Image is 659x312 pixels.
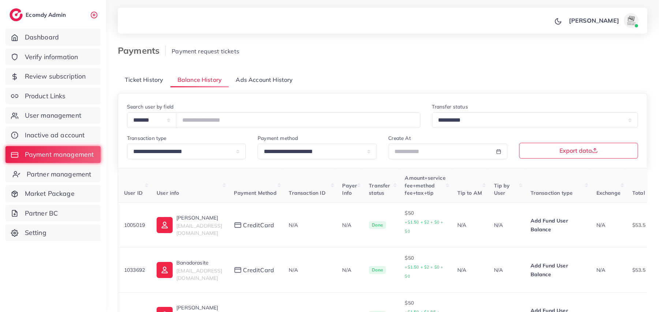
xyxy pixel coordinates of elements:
[531,190,573,196] span: Transaction type
[243,221,274,229] span: creditCard
[234,190,277,196] span: Payment Method
[624,13,639,28] img: avatar
[234,222,241,228] img: payment
[596,190,621,196] span: Exchange
[176,222,222,236] span: [EMAIL_ADDRESS][DOMAIN_NAME]
[405,220,443,234] small: +$1.50 + $2 + $0 + $0
[127,103,173,110] label: Search user by field
[5,68,101,85] a: Review subscription
[157,217,173,233] img: ic-user-info.36bf1079.svg
[5,146,101,163] a: Payment management
[157,262,173,278] img: ic-user-info.36bf1079.svg
[5,29,101,46] a: Dashboard
[10,8,68,21] a: logoEcomdy Admin
[494,221,519,229] p: N/A
[531,261,585,279] p: Add Fund User Balance
[432,103,468,110] label: Transfer status
[118,45,166,56] h3: Payments
[565,13,641,28] a: [PERSON_NAME]avatar
[457,190,482,196] span: Tip to AM
[5,49,101,65] a: Verify information
[5,224,101,241] a: Setting
[5,205,101,222] a: Partner BC
[457,266,482,274] p: N/A
[176,303,222,312] p: [PERSON_NAME]
[405,265,443,279] small: +$1.50 + $2 + $0 + $0
[342,221,357,229] p: N/A
[25,228,46,237] span: Setting
[5,88,101,104] a: Product Links
[172,47,239,55] span: Payment request tickets
[389,134,411,142] label: Create At
[519,143,638,159] button: Export data
[5,166,101,183] a: Partner management
[457,221,482,229] p: N/A
[124,221,145,229] p: 1005019
[124,266,145,274] p: 1033692
[405,175,446,196] span: Amount+service fee+method fee+tax+tip
[494,182,510,196] span: Tip by User
[405,209,446,236] p: $50
[25,209,58,218] span: Partner BC
[243,266,274,274] span: creditCard
[177,76,222,84] span: Balance History
[5,185,101,202] a: Market Package
[569,16,619,25] p: [PERSON_NAME]
[258,134,298,142] label: Payment method
[26,11,68,18] h2: Ecomdy Admin
[632,190,645,196] span: Total
[125,76,163,84] span: Ticket History
[5,127,101,144] a: Inactive ad account
[559,148,598,153] span: Export data
[157,190,179,196] span: User info
[289,267,298,273] span: N/A
[124,190,143,196] span: User ID
[369,266,386,274] span: Done
[25,72,86,81] span: Review subscription
[25,33,59,42] span: Dashboard
[25,130,85,140] span: Inactive ad account
[234,267,241,273] img: payment
[10,8,23,21] img: logo
[289,222,298,228] span: N/A
[27,170,91,179] span: Partner management
[342,266,357,274] p: N/A
[596,222,605,228] span: N/A
[236,76,293,84] span: Ads Account History
[596,267,605,273] span: N/A
[531,216,585,234] p: Add Fund User Balance
[342,182,357,196] span: Payer Info
[405,254,446,281] p: $50
[25,52,78,62] span: Verify information
[289,190,326,196] span: Transaction ID
[25,111,81,120] span: User management
[494,266,519,274] p: N/A
[176,258,222,267] p: Banadorasite
[369,182,390,196] span: Transfer status
[176,267,222,281] span: [EMAIL_ADDRESS][DOMAIN_NAME]
[25,189,75,198] span: Market Package
[127,134,166,142] label: Transaction type
[25,91,66,101] span: Product Links
[25,150,94,159] span: Payment management
[176,213,222,222] p: [PERSON_NAME]
[5,107,101,124] a: User management
[369,221,386,229] span: Done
